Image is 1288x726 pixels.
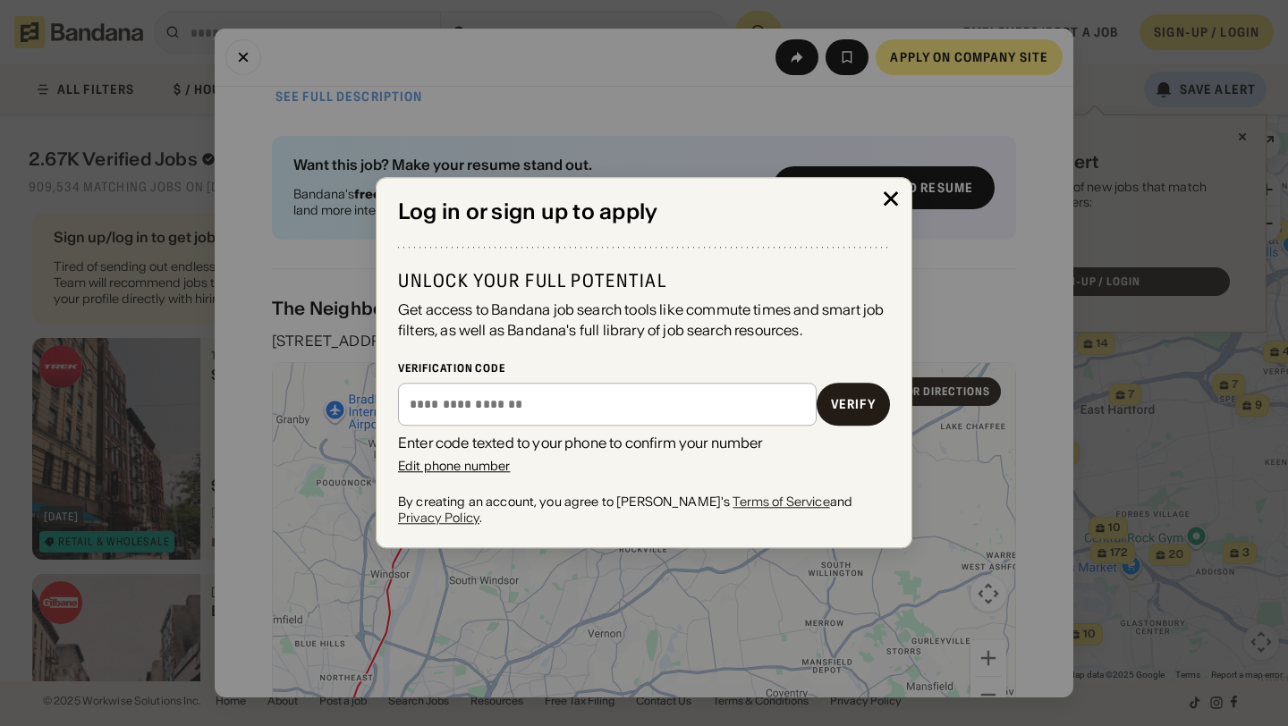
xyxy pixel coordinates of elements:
div: Verification Code [398,361,890,376]
div: Unlock your full potential [398,270,890,293]
div: Get access to Bandana job search tools like commute times and smart job filters, as well as Banda... [398,300,890,341]
div: Verify [831,398,876,410]
div: Log in or sign up to apply [398,199,890,225]
div: Edit phone number [398,460,510,472]
a: Privacy Policy [398,511,479,527]
div: Enter code texted to your phone to confirm your number [398,433,890,452]
div: By creating an account, you agree to [PERSON_NAME]'s and . [398,494,890,526]
a: Terms of Service [733,494,829,510]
